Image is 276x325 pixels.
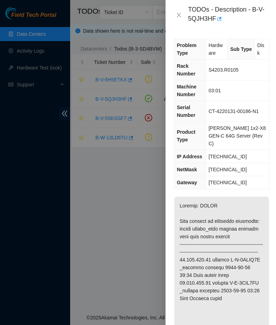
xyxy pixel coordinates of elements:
[257,42,264,56] span: Disk
[209,180,247,185] span: [TECHNICAL_ID]
[177,154,202,159] span: IP Address
[209,167,247,172] span: [TECHNICAL_ID]
[209,125,266,146] span: [PERSON_NAME] 1x2-X8 GEN-C 64G Server {Rev C}
[209,154,247,159] span: [TECHNICAL_ID]
[177,84,196,97] span: Machine Number
[177,63,195,77] span: Rack Number
[176,12,182,18] span: close
[174,12,184,19] button: Close
[177,105,195,118] span: Serial Number
[209,88,221,93] span: 03:01
[177,167,197,172] span: NetMask
[188,6,268,25] div: TODOs - Description - B-V-5QJH3HF
[209,67,239,73] span: S4203.R0105
[209,42,223,56] span: Hardware
[177,129,195,142] span: Product Type
[177,180,197,185] span: Gateway
[230,46,252,52] span: Sub Type
[177,42,196,56] span: Problem Type
[209,108,259,114] span: CT-4220131-00186-N1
